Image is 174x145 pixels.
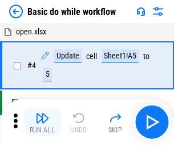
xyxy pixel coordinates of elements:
div: Skip [108,127,123,134]
button: Run All [24,108,60,136]
span: # 4 [27,61,36,70]
img: Support [136,7,145,16]
div: to [143,52,149,61]
div: Update [54,49,82,63]
span: open.xlsx [16,27,46,36]
img: Back [9,5,23,18]
div: cell [86,52,97,61]
div: 5 [43,68,52,81]
img: Main button [143,113,161,131]
button: Skip [97,108,133,136]
div: Basic do while workflow [27,6,116,17]
img: Run All [35,111,49,125]
div: Sheet1!A5 [102,49,139,63]
img: Settings menu [151,5,165,18]
div: Run All [30,127,55,134]
img: Skip [108,111,122,125]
